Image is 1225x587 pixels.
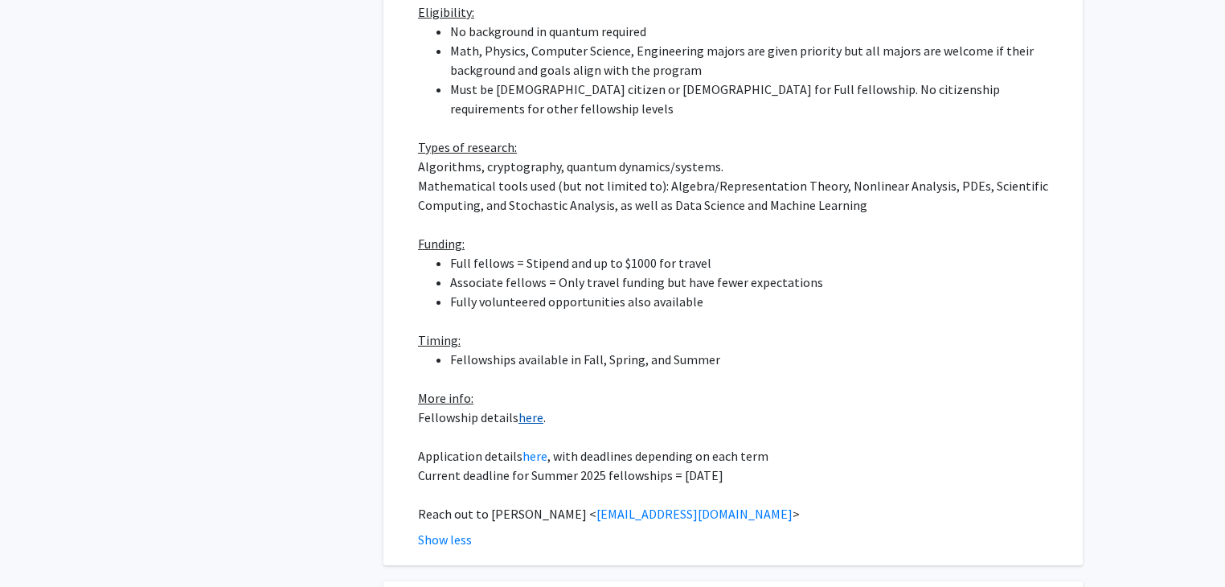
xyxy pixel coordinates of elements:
li: Must be [DEMOGRAPHIC_DATA] citizen or [DEMOGRAPHIC_DATA] for Full fellowship. No citizenship requ... [450,80,1060,118]
li: Fellowships available in Fall, Spring, and Summer [450,350,1060,369]
li: No background in quantum required [450,22,1060,41]
li: Full fellows = Stipend and up to $1000 for travel [450,253,1060,273]
p: Algorithms, cryptography, quantum dynamics/systems. [418,157,1060,176]
u: Funding: [418,236,465,252]
u: Eligibility: [418,4,474,20]
p: Fellowship details . [418,408,1060,427]
li: Math, Physics, Computer Science, Engineering majors are given priority but all majors are welcome... [450,41,1060,80]
p: Reach out to [PERSON_NAME] < > [418,504,1060,523]
button: Show less [418,530,472,549]
p: Application details , with deadlines depending on each term [418,446,1060,466]
a: here [522,448,547,464]
iframe: Chat [12,515,68,575]
li: Associate fellows = Only travel funding but have fewer expectations [450,273,1060,292]
li: Fully volunteered opportunities also available [450,292,1060,311]
a: here [518,409,543,425]
a: [EMAIL_ADDRESS][DOMAIN_NAME] [596,506,793,522]
u: Types of research: [418,139,517,155]
p: Current deadline for Summer 2025 fellowships = [DATE] [418,466,1060,485]
p: Mathematical tools used (but not limited to): Algebra/Representation Theory, Nonlinear Analysis, ... [418,176,1060,215]
u: Timing: [418,332,461,348]
u: More info: [418,390,473,406]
